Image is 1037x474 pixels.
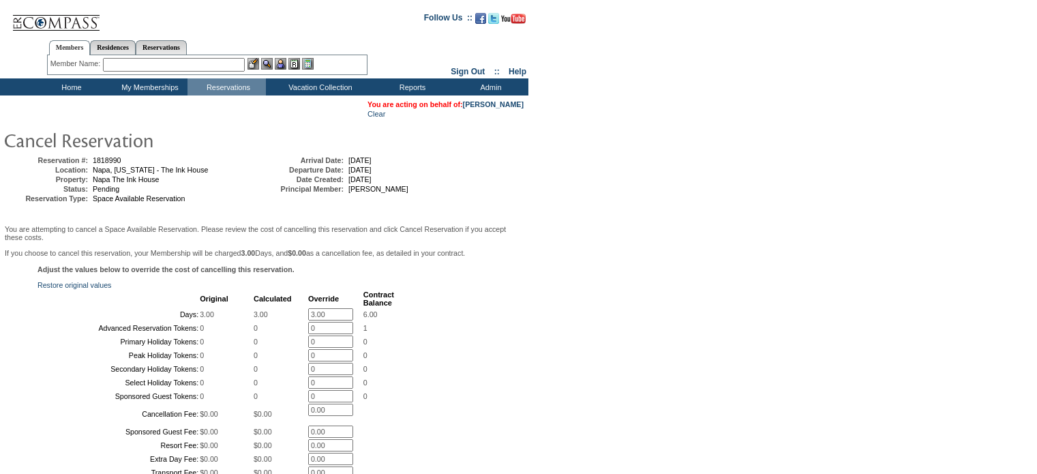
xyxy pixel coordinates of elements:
b: 3.00 [241,249,256,257]
td: Admin [450,78,528,95]
span: $0.00 [200,428,218,436]
span: 0 [363,365,367,373]
span: $0.00 [200,441,218,449]
td: Select Holiday Tokens: [39,376,198,389]
span: 1 [363,324,367,332]
span: 0 [254,365,258,373]
td: Reservations [187,78,266,95]
td: Vacation Collection [266,78,372,95]
div: Member Name: [50,58,103,70]
span: Pending [93,185,119,193]
img: Subscribe to our YouTube Channel [501,14,526,24]
td: Home [31,78,109,95]
b: Calculated [254,295,292,303]
span: 0 [363,379,367,387]
td: Sponsored Guest Fee: [39,426,198,438]
span: 0 [254,338,258,346]
a: Restore original values [37,281,111,289]
span: $0.00 [254,441,272,449]
span: $0.00 [200,455,218,463]
a: [PERSON_NAME] [463,100,524,108]
span: 6.00 [363,310,378,319]
b: Contract Balance [363,291,394,307]
span: [PERSON_NAME] [348,185,408,193]
td: Principal Member: [262,185,344,193]
span: 0 [200,351,204,359]
span: 0 [200,392,204,400]
img: b_calculator.gif [302,58,314,70]
span: 0 [254,324,258,332]
td: Departure Date: [262,166,344,174]
span: 0 [254,379,258,387]
td: Location: [6,166,88,174]
span: [DATE] [348,175,372,183]
img: Become our fan on Facebook [475,13,486,24]
td: Arrival Date: [262,156,344,164]
span: 0 [200,338,204,346]
span: 0 [200,324,204,332]
span: [DATE] [348,156,372,164]
p: If you choose to cancel this reservation, your Membership will be charged Days, and as a cancella... [5,249,524,257]
a: Follow us on Twitter [488,17,499,25]
b: $0.00 [288,249,306,257]
a: Become our fan on Facebook [475,17,486,25]
span: 0 [200,379,204,387]
td: Reports [372,78,450,95]
img: pgTtlCancelRes.gif [3,126,276,153]
span: Napa The Ink House [93,175,160,183]
span: $0.00 [254,455,272,463]
a: Residences [90,40,136,55]
td: Status: [6,185,88,193]
img: Reservations [288,58,300,70]
td: My Memberships [109,78,187,95]
span: Space Available Reservation [93,194,185,203]
span: Napa, [US_STATE] - The Ink House [93,166,208,174]
span: 0 [254,351,258,359]
td: Follow Us :: [424,12,472,28]
td: Advanced Reservation Tokens: [39,322,198,334]
td: Days: [39,308,198,321]
img: View [261,58,273,70]
a: Subscribe to our YouTube Channel [501,17,526,25]
img: Compass Home [12,3,100,31]
b: Original [200,295,228,303]
td: Cancellation Fee: [39,404,198,424]
p: You are attempting to cancel a Space Available Reservation. Please review the cost of cancelling ... [5,225,524,241]
td: Reservation Type: [6,194,88,203]
a: Sign Out [451,67,485,76]
span: 3.00 [254,310,268,319]
td: Property: [6,175,88,183]
td: Primary Holiday Tokens: [39,336,198,348]
span: $0.00 [200,410,218,418]
td: Reservation #: [6,156,88,164]
span: 1818990 [93,156,121,164]
span: 0 [200,365,204,373]
td: Secondary Holiday Tokens: [39,363,198,375]
td: Peak Holiday Tokens: [39,349,198,361]
span: :: [494,67,500,76]
span: 0 [254,392,258,400]
span: $0.00 [254,428,272,436]
b: Adjust the values below to override the cost of cancelling this reservation. [37,265,295,273]
img: Follow us on Twitter [488,13,499,24]
b: Override [308,295,339,303]
td: Resort Fee: [39,439,198,451]
td: Date Created: [262,175,344,183]
a: Clear [367,110,385,118]
span: $0.00 [254,410,272,418]
td: Sponsored Guest Tokens: [39,390,198,402]
a: Help [509,67,526,76]
span: [DATE] [348,166,372,174]
span: 0 [363,338,367,346]
td: Extra Day Fee: [39,453,198,465]
span: 3.00 [200,310,214,319]
span: 0 [363,392,367,400]
img: b_edit.gif [247,58,259,70]
img: Impersonate [275,58,286,70]
span: You are acting on behalf of: [367,100,524,108]
a: Members [49,40,91,55]
a: Reservations [136,40,187,55]
span: 0 [363,351,367,359]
